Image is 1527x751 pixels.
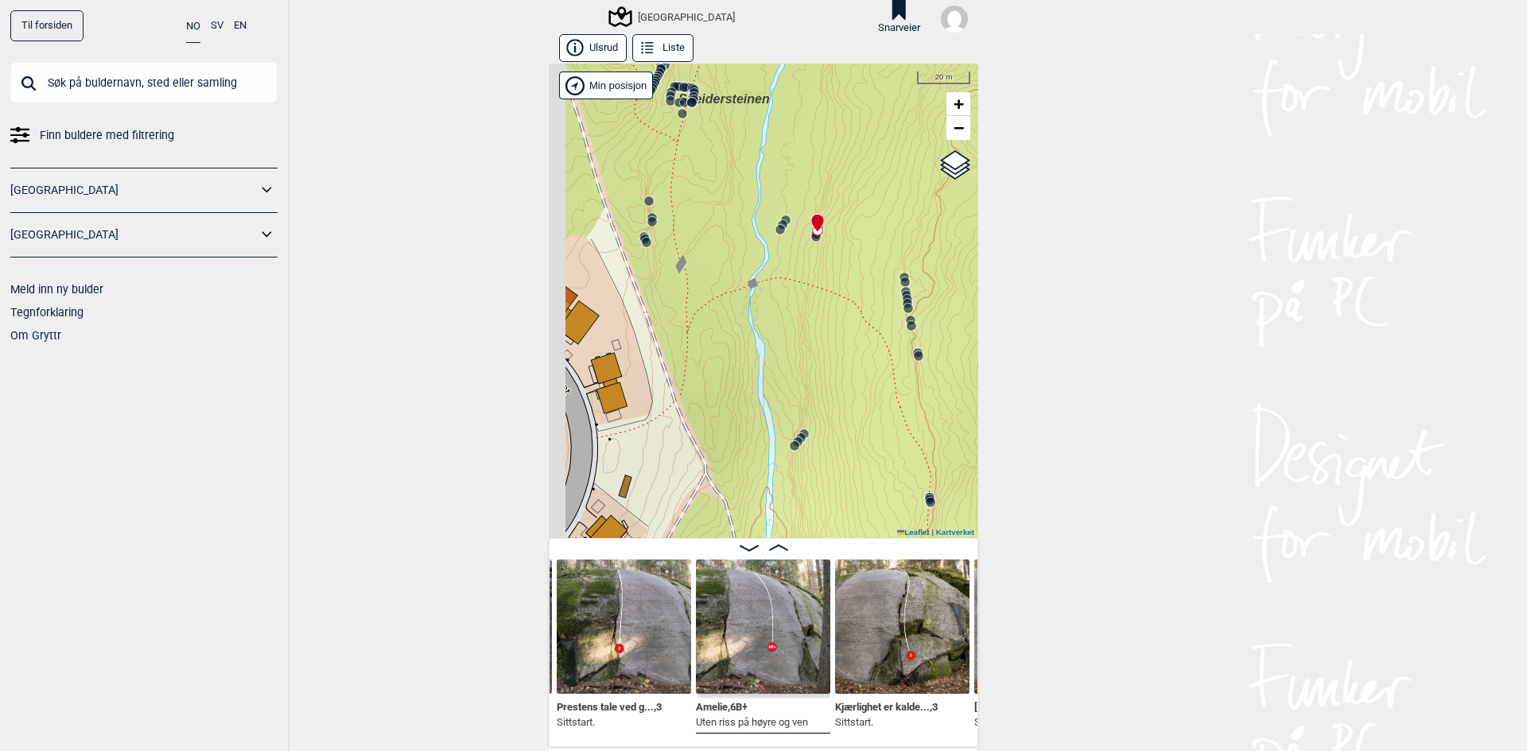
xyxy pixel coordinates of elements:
a: Til forsiden [10,10,84,41]
span: Speidersteinen [678,92,770,106]
a: [GEOGRAPHIC_DATA] [10,179,257,202]
img: Prestens tale ved graven 201017 [557,559,691,694]
a: Zoom in [946,92,970,116]
a: Tegnforklaring [10,306,84,319]
button: NO [186,10,200,43]
img: Isak Sellanraa 201017 [974,559,1109,694]
span: Kjærlighet er kalde... , 3 [835,698,938,713]
div: Vis min posisjon [559,72,653,99]
input: Søk på buldernavn, sted eller samling [10,62,278,103]
div: [GEOGRAPHIC_DATA] [611,7,735,26]
span: | [931,528,934,536]
button: SV [211,10,223,41]
a: [GEOGRAPHIC_DATA] [10,223,257,246]
p: Sittstart. [557,714,662,730]
span: Prestens tale ved g... , 3 [557,698,662,713]
div: Speidersteinen [678,90,688,99]
span: Finn buldere med filtrering [40,124,174,147]
a: Layers [940,148,970,183]
a: Kartverket [936,528,974,536]
a: Meld inn ny bulder [10,283,103,296]
button: Liste [632,34,694,62]
a: Om Gryttr [10,329,61,342]
span: [PERSON_NAME] , 5 [974,698,1061,713]
p: Sittstart. [974,714,1061,730]
div: 20 m [917,72,970,84]
button: EN [234,10,247,41]
img: Amelie 201017 [696,559,830,694]
a: Leaflet [897,528,930,536]
button: Ulsrud [559,34,627,62]
span: Amelie , 6B+ [696,698,748,713]
p: Sittstart. [835,714,938,730]
a: Finn buldere med filtrering [10,124,278,147]
a: Zoom out [946,116,970,140]
img: Kjaerligheten er kaldere enn doden 201017 [835,559,969,694]
img: User fallback1 [941,6,968,33]
span: + [954,94,964,114]
span: − [954,118,964,137]
p: Uten riss på høyre og ven [696,714,808,730]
